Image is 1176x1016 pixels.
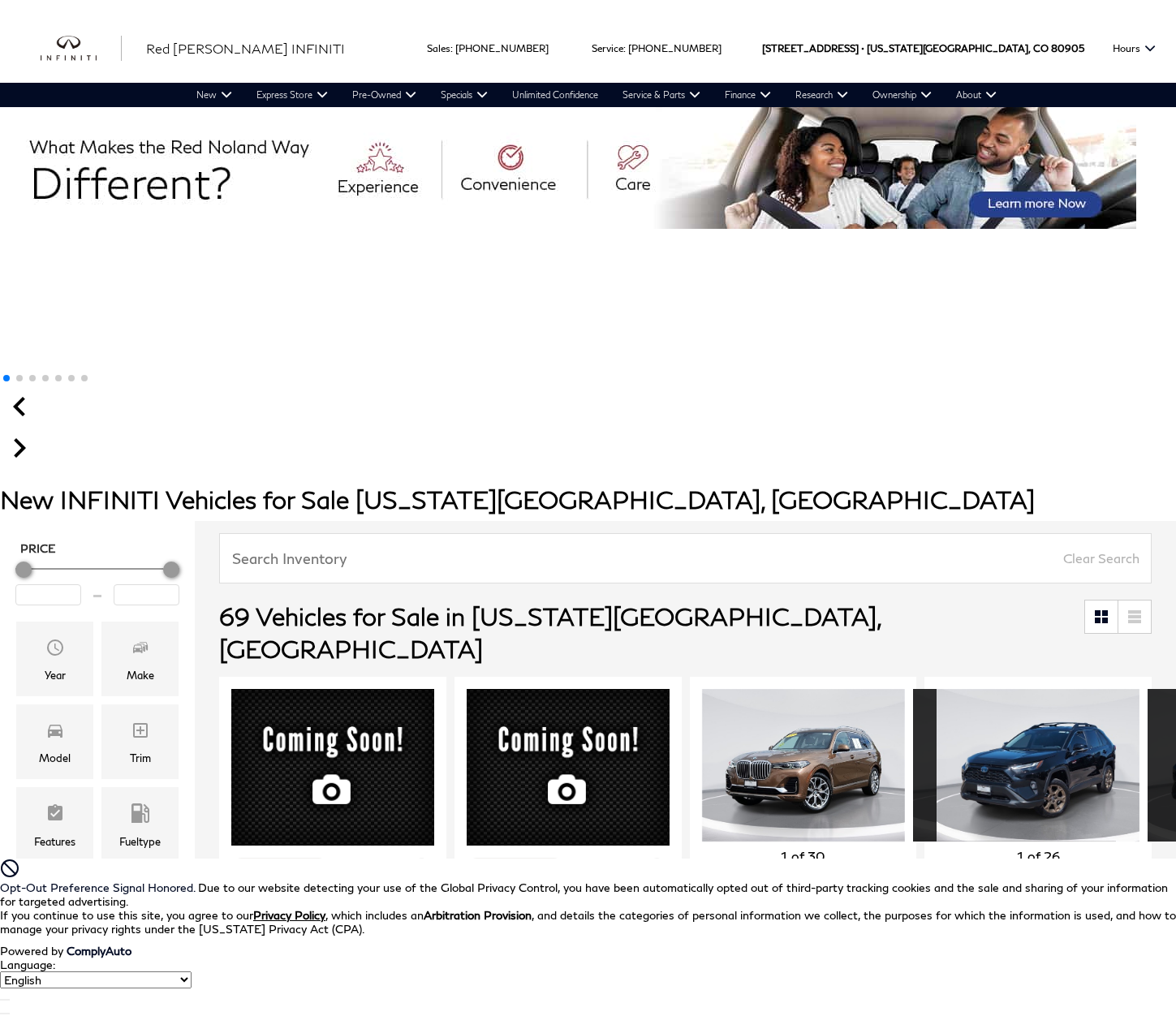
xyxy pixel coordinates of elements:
nav: Main Navigation [184,83,1009,107]
div: 1 of 26 [924,847,1152,865]
strong: Arbitration Provision [424,908,532,922]
div: Features [34,833,75,850]
h5: Price [20,541,174,556]
div: 1 / 2 [702,689,905,842]
span: : [623,42,626,54]
a: Research [783,83,860,107]
span: Go to slide 1 [3,375,10,381]
div: FeaturesFeatures [16,787,93,862]
input: Search Inventory [219,533,1152,583]
span: [US_STATE][GEOGRAPHIC_DATA], [867,14,1031,83]
div: Trim [130,749,151,767]
span: Red [PERSON_NAME] INFINITI [146,41,345,56]
button: Save Vehicle [410,858,434,888]
a: Service & Parts [610,83,713,107]
span: Go to slide 6 [68,375,75,381]
div: Fueltype [119,833,161,850]
button: Open the hours dropdown [1105,14,1164,83]
span: Features [45,799,65,832]
div: Maximum Price [163,562,179,578]
div: Model [39,749,71,767]
div: MakeMake [101,622,179,696]
input: Maximum [114,584,179,605]
button: Compare Vehicle [231,858,329,879]
a: Finance [713,83,783,107]
a: Unlimited Confidence [500,83,610,107]
button: Save Vehicle [645,858,670,888]
span: Model [45,717,65,749]
div: YearYear [16,622,93,696]
button: Compare Vehicle [467,858,564,879]
span: Service [592,42,623,54]
span: [STREET_ADDRESS] • [762,14,864,83]
span: Trim [131,717,150,749]
div: 1 / 2 [937,689,1139,842]
div: ModelModel [16,704,93,779]
span: : [450,42,453,54]
span: Go to slide 7 [81,375,88,381]
a: Pre-Owned [340,83,429,107]
a: Express Store [244,83,340,107]
div: Minimum Price [15,562,32,578]
div: Next slide [1122,855,1144,891]
div: Make [127,666,154,684]
div: Year [45,666,66,684]
img: 2022 Nissan Pathfinder Platinum [467,689,670,846]
span: Sales [427,42,450,54]
a: Red [PERSON_NAME] INFINITI [146,39,345,58]
span: 80905 [1051,14,1084,83]
span: CO [1033,14,1049,83]
span: Go to slide 4 [42,375,49,381]
div: 2 / 2 [913,689,1116,842]
a: [PHONE_NUMBER] [455,42,549,54]
span: Fueltype [131,799,150,832]
div: Next slide [886,855,908,891]
a: infiniti [41,36,122,62]
span: Go to slide 2 [16,375,23,381]
input: Minimum [15,584,81,605]
img: INFINITI [41,36,122,62]
img: 2024 Toyota RAV4 Hybrid Woodland Edition 1 [937,689,1139,842]
span: Make [131,634,150,666]
div: FueltypeFueltype [101,787,179,862]
a: [PHONE_NUMBER] [628,42,722,54]
img: 2019 BMW X7 xDrive40i 1 [702,689,905,842]
span: Year [45,634,65,666]
span: Go to slide 5 [55,375,62,381]
div: 1 of 30 [690,847,917,865]
img: 2024 Jeep Grand Cherokee 4xe [231,689,434,846]
a: [STREET_ADDRESS] • [US_STATE][GEOGRAPHIC_DATA], CO 80905 [762,42,1084,54]
a: Ownership [860,83,944,107]
a: Specials [429,83,500,107]
div: TrimTrim [101,704,179,779]
a: New [184,83,244,107]
span: 69 Vehicles for Sale in [US_STATE][GEOGRAPHIC_DATA], [GEOGRAPHIC_DATA] [219,601,881,663]
a: ComplyAuto [67,944,131,958]
a: About [944,83,1009,107]
a: Privacy Policy [253,908,325,922]
div: Price [15,556,179,605]
span: Go to slide 3 [29,375,36,381]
